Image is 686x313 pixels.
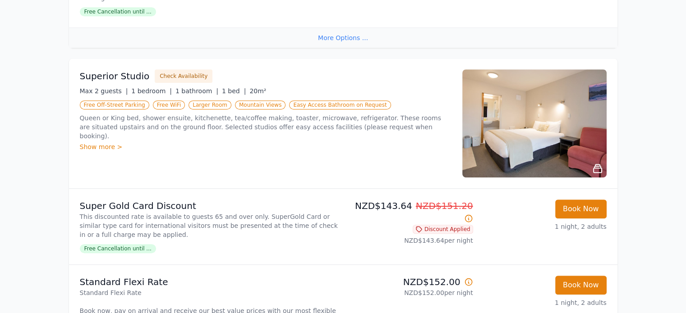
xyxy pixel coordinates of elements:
span: Free Cancellation until ... [80,7,156,16]
h3: Superior Studio [80,70,150,82]
span: Discount Applied [413,225,473,234]
span: Free Cancellation until ... [80,244,156,253]
span: Max 2 guests | [80,87,128,95]
span: NZD$151.20 [416,200,473,211]
p: 1 night, 2 adults [480,222,607,231]
p: This discounted rate is available to guests 65 and over only. SuperGold Card or similar type card... [80,212,340,239]
p: 1 night, 2 adults [480,298,607,307]
span: Free WiFi [153,100,185,109]
p: Queen or King bed, shower ensuite, kitchenette, tea/coffee making, toaster, microwave, refrigerat... [80,113,451,141]
p: NZD$143.64 [347,200,473,225]
span: Mountain Views [235,100,285,109]
span: Free Off-Street Parking [80,100,149,109]
button: Check Availability [155,69,212,83]
p: NZD$152.00 per night [347,288,473,297]
button: Book Now [555,276,607,295]
p: Standard Flexi Rate [80,276,340,288]
span: 1 bed | [222,87,246,95]
span: 1 bedroom | [131,87,172,95]
span: Larger Room [189,100,231,109]
div: Show more > [80,142,451,151]
div: More Options ... [69,27,617,48]
span: 20m² [249,87,266,95]
span: Easy Access Bathroom on Request [289,100,391,109]
p: Super Gold Card Discount [80,200,340,212]
p: NZD$143.64 per night [347,236,473,245]
button: Book Now [555,200,607,218]
span: 1 bathroom | [175,87,218,95]
p: NZD$152.00 [347,276,473,288]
